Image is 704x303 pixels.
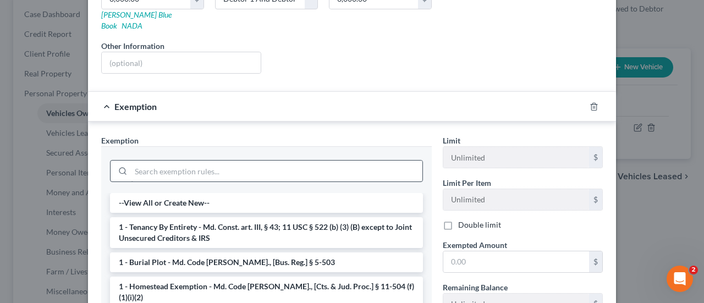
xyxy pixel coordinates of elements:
[101,10,172,30] a: [PERSON_NAME] Blue Book
[443,189,589,210] input: --
[443,177,491,189] label: Limit Per Item
[110,193,423,213] li: --View All or Create New--
[443,240,507,250] span: Exempted Amount
[102,52,261,73] input: (optional)
[589,251,602,272] div: $
[589,189,602,210] div: $
[101,40,164,52] label: Other Information
[131,161,422,181] input: Search exemption rules...
[443,282,508,293] label: Remaining Balance
[122,21,142,30] a: NADA
[589,147,602,168] div: $
[110,217,423,248] li: 1 - Tenancy By Entirety - Md. Const. art. III, § 43; 11 USC § 522 (b) (3) (B) except to Joint Uns...
[101,136,139,145] span: Exemption
[458,219,501,230] label: Double limit
[114,101,157,112] span: Exemption
[443,251,589,272] input: 0.00
[443,147,589,168] input: --
[667,266,693,292] iframe: Intercom live chat
[443,136,460,145] span: Limit
[689,266,698,274] span: 2
[110,252,423,272] li: 1 - Burial Plot - Md. Code [PERSON_NAME]., [Bus. Reg.] § 5-503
